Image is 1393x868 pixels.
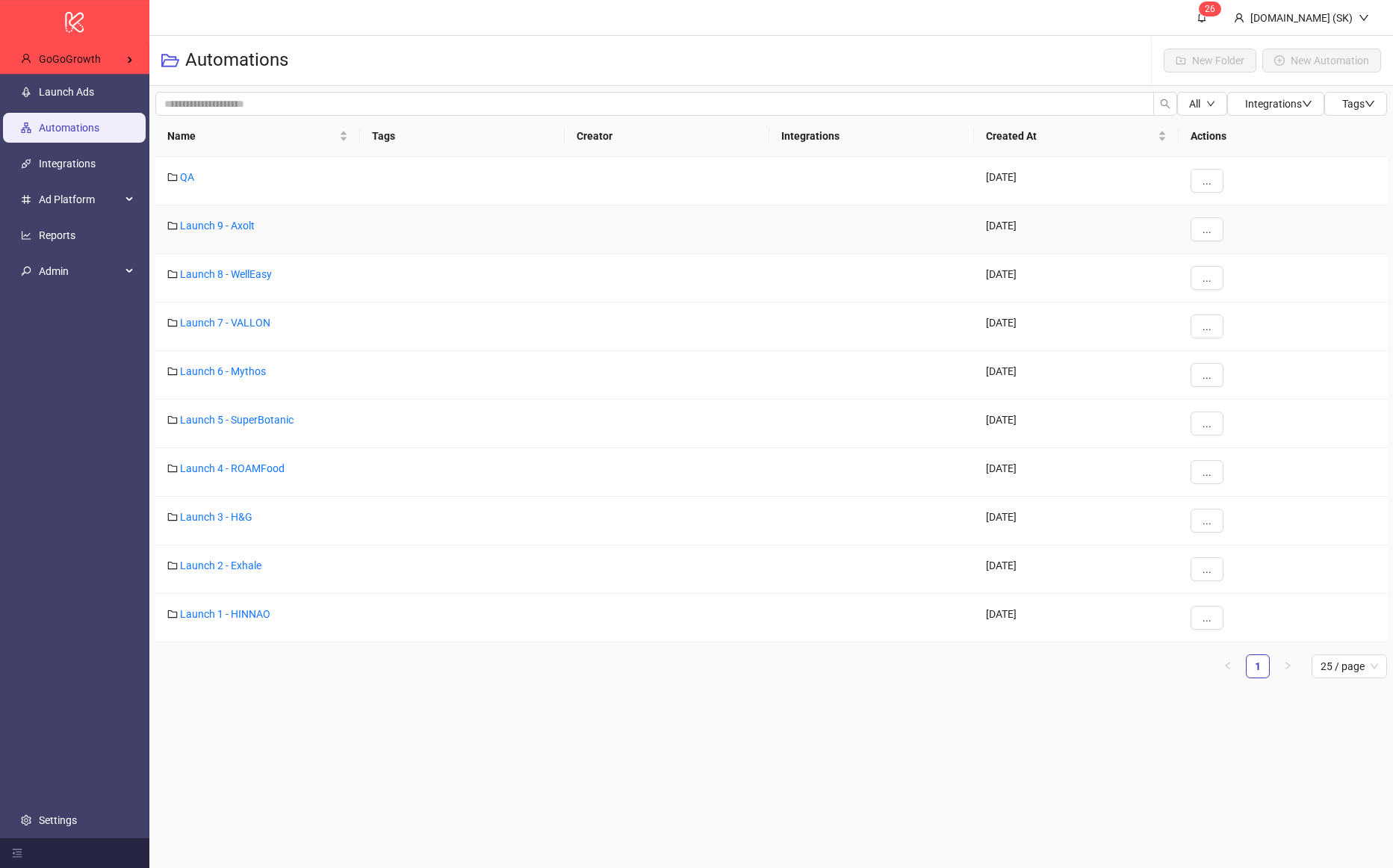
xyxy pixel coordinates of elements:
[39,122,99,134] a: Automations
[1191,606,1223,630] button: ...
[974,205,1179,254] div: [DATE]
[1276,654,1300,678] button: right
[986,128,1155,144] span: Created At
[1199,1,1221,16] sup: 26
[1191,412,1223,435] button: ...
[167,463,178,474] span: folder
[1359,13,1369,23] span: down
[1160,99,1170,109] span: search
[39,185,121,214] span: Ad Platform
[1365,99,1375,109] span: down
[1234,13,1244,23] span: user
[1302,99,1312,109] span: down
[1203,466,1211,478] span: ...
[1245,98,1312,110] span: Integrations
[1324,92,1387,116] button: Tagsdown
[185,49,288,72] h3: Automations
[1203,175,1211,187] span: ...
[974,594,1179,642] div: [DATE]
[180,220,255,232] a: Launch 9 - Axolt
[180,414,294,426] a: Launch 5 - SuperBotanic
[1203,515,1211,527] span: ...
[1191,314,1223,338] button: ...
[974,303,1179,351] div: [DATE]
[1177,92,1227,116] button: Alldown
[974,116,1179,157] th: Created At
[974,157,1179,205] div: [DATE]
[167,128,336,144] span: Name
[1203,612,1211,624] span: ...
[180,268,272,280] a: Launch 8 - WellEasy
[1203,418,1211,430] span: ...
[180,317,270,329] a: Launch 7 - VALLON
[974,254,1179,303] div: [DATE]
[1216,654,1240,678] button: left
[167,172,178,182] span: folder
[167,220,178,231] span: folder
[180,462,285,474] a: Launch 4 - ROAMFood
[769,116,974,157] th: Integrations
[1216,654,1240,678] li: Previous Page
[1164,49,1256,72] button: New Folder
[1203,320,1211,332] span: ...
[1205,4,1210,14] span: 2
[1203,223,1211,235] span: ...
[1276,654,1300,678] li: Next Page
[167,560,178,571] span: folder
[1227,92,1324,116] button: Integrationsdown
[974,351,1179,400] div: [DATE]
[974,497,1179,545] div: [DATE]
[39,53,101,65] span: GoGoGrowth
[39,814,77,826] a: Settings
[1247,655,1269,678] a: 1
[1191,266,1223,290] button: ...
[1223,661,1232,670] span: left
[167,366,178,376] span: folder
[1206,99,1215,108] span: down
[974,400,1179,448] div: [DATE]
[180,559,261,571] a: Launch 2 - Exhale
[180,511,252,523] a: Launch 3 - H&G
[161,52,179,69] span: folder-open
[1191,557,1223,581] button: ...
[1203,272,1211,284] span: ...
[167,317,178,328] span: folder
[167,269,178,279] span: folder
[39,86,94,98] a: Launch Ads
[167,609,178,619] span: folder
[1283,661,1292,670] span: right
[565,116,769,157] th: Creator
[1191,460,1223,484] button: ...
[1210,4,1215,14] span: 6
[21,194,31,205] span: number
[167,512,178,522] span: folder
[974,448,1179,497] div: [DATE]
[1321,655,1378,678] span: 25 / page
[39,158,96,170] a: Integrations
[167,415,178,425] span: folder
[1312,654,1387,678] div: Page Size
[21,53,31,63] span: user
[155,116,360,157] th: Name
[1191,217,1223,241] button: ...
[12,848,22,858] span: menu-fold
[21,266,31,276] span: key
[1191,363,1223,387] button: ...
[1191,169,1223,193] button: ...
[39,256,121,286] span: Admin
[1197,12,1207,22] span: bell
[180,365,266,377] a: Launch 6 - Mythos
[180,608,270,620] a: Launch 1 - HINNAO
[1203,369,1211,381] span: ...
[1246,654,1270,678] li: 1
[974,545,1179,594] div: [DATE]
[180,171,194,183] a: QA
[1342,98,1375,110] span: Tags
[1189,98,1200,110] span: All
[1179,116,1387,157] th: Actions
[360,116,565,157] th: Tags
[1203,563,1211,575] span: ...
[1191,509,1223,533] button: ...
[1262,49,1381,72] button: New Automation
[1244,10,1359,26] div: [DOMAIN_NAME] (SK)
